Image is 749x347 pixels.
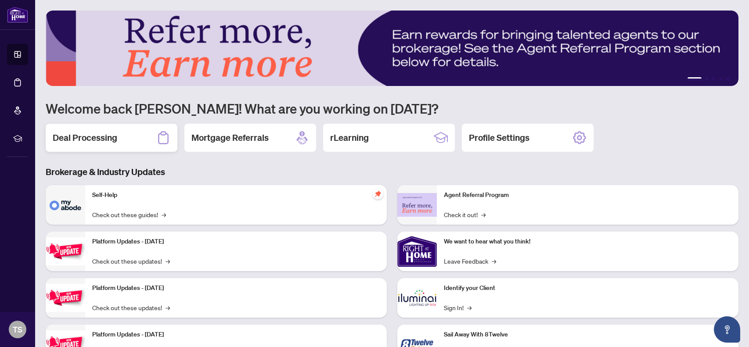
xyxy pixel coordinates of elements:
span: TS [13,323,22,336]
div: Keywords by Traffic [97,52,148,57]
img: Platform Updates - July 21, 2025 [46,237,85,265]
h2: rLearning [330,132,369,144]
p: We want to hear what you think! [444,237,731,247]
button: 2 [705,77,709,81]
p: Platform Updates - [DATE] [92,237,380,247]
span: → [481,210,486,219]
p: Self-Help [92,190,380,200]
img: Slide 0 [46,11,738,86]
img: tab_domain_overview_orange.svg [24,51,31,58]
h2: Profile Settings [469,132,529,144]
a: Check out these guides!→ [92,210,166,219]
button: 3 [712,77,716,81]
span: → [492,256,496,266]
img: logo [7,7,28,23]
img: Platform Updates - July 8, 2025 [46,284,85,311]
a: Leave Feedback→ [444,256,496,266]
a: Check out these updates!→ [92,303,170,312]
img: We want to hear what you think! [397,232,437,271]
span: → [166,303,170,312]
span: pushpin [373,189,383,199]
h2: Deal Processing [53,132,117,144]
button: 1 [688,77,702,81]
img: Self-Help [46,185,85,225]
img: tab_keywords_by_traffic_grey.svg [87,51,94,58]
img: Agent Referral Program [397,193,437,217]
div: v 4.0.25 [25,14,43,21]
a: Check out these updates!→ [92,256,170,266]
button: 4 [719,77,723,81]
img: website_grey.svg [14,23,21,30]
h1: Welcome back [PERSON_NAME]! What are you working on [DATE]? [46,100,738,117]
h2: Mortgage Referrals [191,132,269,144]
span: → [162,210,166,219]
a: Sign In!→ [444,303,472,312]
p: Identify your Client [444,283,731,293]
p: Platform Updates - [DATE] [92,330,380,340]
span: → [467,303,472,312]
button: Open asap [714,316,740,343]
div: Domain: [PERSON_NAME][DOMAIN_NAME] [23,23,145,30]
p: Agent Referral Program [444,190,731,200]
button: 5 [726,77,730,81]
p: Sail Away With 8Twelve [444,330,731,340]
img: logo_orange.svg [14,14,21,21]
a: Check it out!→ [444,210,486,219]
span: → [166,256,170,266]
h3: Brokerage & Industry Updates [46,166,738,178]
p: Platform Updates - [DATE] [92,283,380,293]
img: Identify your Client [397,278,437,318]
div: Domain Overview [33,52,79,57]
